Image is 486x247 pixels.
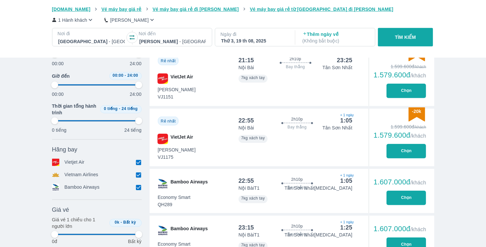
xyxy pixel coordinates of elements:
[340,224,353,232] div: 1:25
[378,28,433,46] button: TÌM KIẾM
[291,117,303,122] span: 2h10p
[125,73,126,78] span: -
[52,16,94,23] button: 1 Hành khách
[409,107,425,122] img: discount
[101,7,142,12] span: Vé máy bay giá rẻ
[128,238,141,245] p: Bất kỳ
[239,224,254,232] div: 23:15
[52,206,69,214] span: Giá vé
[158,201,191,208] span: QH289
[130,60,142,67] p: 24:00
[239,117,254,124] div: 22:55
[115,220,119,225] span: 0k
[171,225,208,236] span: Bamboo Airways
[374,123,426,130] div: 1.599.600đ
[340,117,353,124] div: 1:05
[340,177,353,185] div: 1:05
[340,173,353,178] span: + 1 ngày
[52,60,64,67] p: 00:00
[161,59,176,63] span: Rẻ nhất
[410,133,426,139] span: /khách
[65,171,99,178] p: Vietnam Airlines
[239,64,254,71] p: Nội Bài
[239,124,254,131] p: Nội Bài
[122,106,138,111] span: 24 tiếng
[104,16,156,23] button: [PERSON_NAME]
[130,91,142,97] p: 24:00
[121,220,122,225] span: -
[158,147,196,153] span: [PERSON_NAME]
[58,30,126,37] p: Nơi đi
[337,56,352,64] div: 23:25
[113,73,124,78] span: 00:00
[386,191,426,205] button: Chọn
[110,17,149,23] p: [PERSON_NAME]
[119,106,120,111] span: -
[158,86,196,93] span: [PERSON_NAME]
[241,75,265,80] span: 7kg xách tay
[171,134,193,144] span: VietJet Air
[157,178,168,189] img: QH
[410,227,426,232] span: /khách
[395,34,416,41] p: TÌM KIẾM
[302,31,369,44] p: Thêm ngày về
[290,56,301,62] span: 2h10p
[239,177,254,185] div: 22:55
[157,73,168,84] img: VJ
[158,194,191,201] span: Economy Smart
[157,134,168,144] img: VJ
[127,73,138,78] span: 24:00
[241,136,265,140] span: 7kg xách tay
[285,185,353,191] p: Tân Sơn Nhất [MEDICAL_DATA]
[158,94,196,100] span: VJ1151
[52,7,91,12] span: [DOMAIN_NAME]
[291,224,303,229] span: 2h10p
[410,180,426,185] span: /khách
[52,73,70,79] span: Giờ đến
[52,91,64,97] p: 00:00
[158,154,196,160] span: VJ1175
[386,84,426,98] button: Chọn
[52,146,77,153] span: Hãng bay
[291,177,303,182] span: 2h10p
[340,220,353,225] span: + 1 ngày
[58,17,87,23] p: 1 Hành khách
[123,220,136,225] span: Bất kỳ
[104,106,118,111] span: 0 tiếng
[323,124,353,131] p: Tân Sơn Nhất
[161,119,176,123] span: Rẻ nhất
[374,63,426,70] div: 1.599.600đ
[241,196,265,201] span: 7kg xách tay
[124,127,141,133] p: 24 tiếng
[412,109,421,114] span: -20k
[52,216,107,230] p: Giá vé 1 chiều cho 1 người lớn
[374,131,426,139] div: 1.579.600đ
[153,7,239,12] span: Vé máy bay giá rẻ đi [PERSON_NAME]
[285,232,353,238] p: Tân Sơn Nhất [MEDICAL_DATA]
[65,159,85,166] p: Vietjet Air
[157,225,168,236] img: QH
[250,7,393,12] span: Vé máy bay giá rẻ từ [GEOGRAPHIC_DATA] đi [PERSON_NAME]
[221,38,288,44] div: Thứ 3, 19 th 08, 2025
[239,185,260,191] p: Nội Bài T1
[239,232,260,238] p: Nội Bài T1
[52,6,434,13] nav: breadcrumb
[139,30,207,37] p: Nơi đến
[374,225,426,233] div: 1.607.000đ
[220,31,288,38] p: Ngày đi
[374,178,426,186] div: 1.607.000đ
[323,64,353,71] p: Tân Sơn Nhất
[52,103,98,116] span: Thời gian tổng hành trình
[302,38,369,44] p: ( Không bắt buộc )
[171,178,208,189] span: Bamboo Airways
[410,73,426,78] span: /khách
[239,56,254,64] div: 21:15
[52,238,57,245] p: 0đ
[374,71,426,79] div: 1.579.600đ
[52,127,67,133] p: 0 tiếng
[340,113,353,118] span: + 1 ngày
[171,73,193,84] span: VietJet Air
[65,184,100,191] p: Bamboo Airways
[386,144,426,158] button: Chọn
